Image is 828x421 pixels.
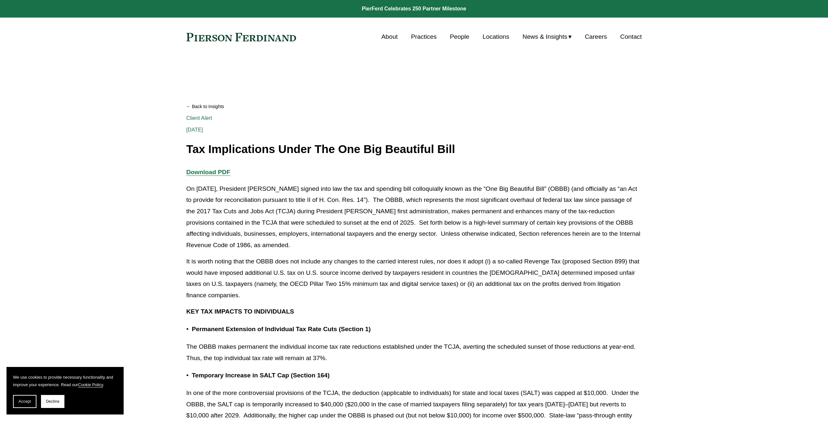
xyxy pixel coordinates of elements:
[186,341,642,364] p: The OBBB makes permanent the individual income tax rate reductions established under the TCJA, av...
[186,169,230,175] a: Download PDF
[186,308,294,315] strong: KEY TAX IMPACTS TO INDIVIDUALS
[19,399,31,404] span: Accept
[523,31,572,43] a: folder dropdown
[186,127,203,133] span: [DATE]
[381,31,398,43] a: About
[13,395,36,408] button: Accept
[186,115,212,121] a: Client Alert
[13,373,117,388] p: We use cookies to provide necessary functionality and improve your experience. Read our .
[186,143,642,156] h1: Tax Implications Under The One Big Beautiful Bill
[585,31,607,43] a: Careers
[41,395,64,408] button: Decline
[192,326,371,332] strong: Permanent Extension of Individual Tax Rate Cuts (Section 1)
[186,256,642,301] p: It is worth noting that the OBBB does not include any changes to the carried interest rules, nor ...
[411,31,437,43] a: Practices
[7,367,124,414] section: Cookie banner
[46,399,60,404] span: Decline
[192,372,330,379] strong: Temporary Increase in SALT Cap (Section 164)
[523,31,567,43] span: News & Insights
[482,31,509,43] a: Locations
[450,31,469,43] a: People
[78,382,103,387] a: Cookie Policy
[186,101,642,112] a: Back to Insights
[186,183,642,251] p: On [DATE], President [PERSON_NAME] signed into law the tax and spending bill colloquially known a...
[620,31,642,43] a: Contact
